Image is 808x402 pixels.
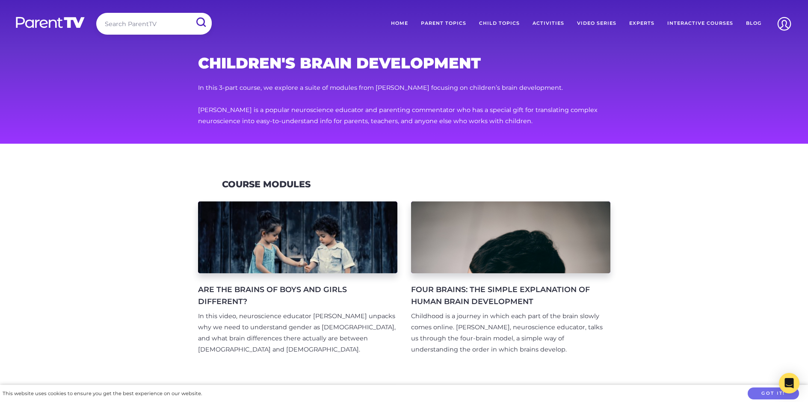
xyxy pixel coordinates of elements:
p: Childhood is a journey in which each part of the brain slowly comes online. [PERSON_NAME], neuros... [411,311,610,355]
a: Blog [740,13,768,34]
img: parenttv-logo-white.4c85aaf.svg [15,16,86,29]
div: Open Intercom Messenger [779,373,799,393]
input: Submit [189,13,212,32]
a: Child Topics [473,13,526,34]
p: In this 3-part course, we explore a suite of modules from [PERSON_NAME] focusing on children’s br... [198,83,610,127]
div: This website uses cookies to ensure you get the best experience on our website. [3,389,202,398]
a: Activities [526,13,571,34]
input: Search ParentTV [96,13,212,35]
h3: Course Modules [222,179,311,190]
a: Interactive Courses [661,13,740,34]
img: Account [773,13,795,35]
button: Got it! [748,387,799,400]
a: Parent Topics [414,13,473,34]
a: Video Series [571,13,623,34]
a: Experts [623,13,661,34]
h4: FOUR BRAINS: THE SIMPLE EXPLANATION OF HUMAN BRAIN DEVELOPMENT [411,284,610,307]
h2: CHILDREN'S BRAIN DEVELOPMENT [198,54,610,72]
a: ARE THE BRAINS OF BOYS AND GIRLS DIFFERENT? In this video, neuroscience educator [PERSON_NAME] un... [198,201,397,366]
p: In this video, neuroscience educator [PERSON_NAME] unpacks why we need to understand gender as [D... [198,311,397,355]
h4: ARE THE BRAINS OF BOYS AND GIRLS DIFFERENT? [198,284,397,307]
a: Home [385,13,414,34]
a: FOUR BRAINS: THE SIMPLE EXPLANATION OF HUMAN BRAIN DEVELOPMENT Childhood is a journey in which ea... [411,201,610,366]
